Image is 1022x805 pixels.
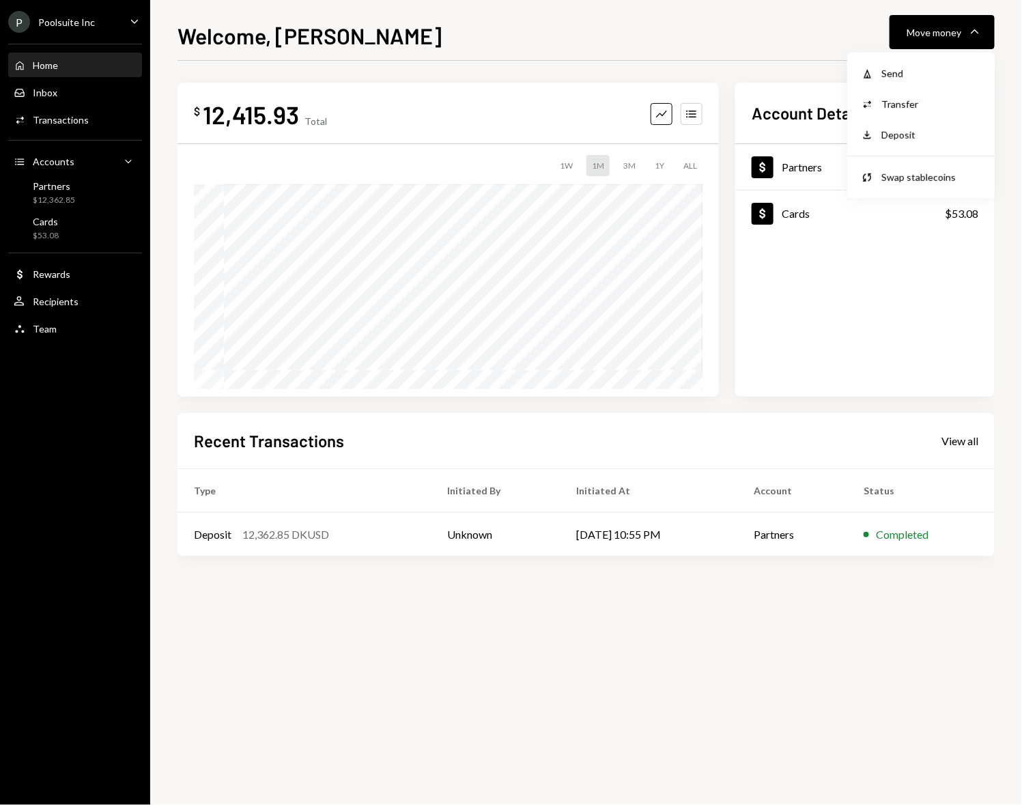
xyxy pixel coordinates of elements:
a: Accounts [8,149,142,173]
div: Total [304,115,327,127]
div: Recipients [33,296,79,307]
a: Recipients [8,289,142,313]
div: Rewards [33,268,70,280]
h2: Recent Transactions [194,429,344,452]
h1: Welcome, [PERSON_NAME] [178,22,442,49]
div: View all [941,434,978,448]
div: Partners [782,160,822,173]
div: $53.08 [945,206,978,222]
a: View all [941,433,978,448]
div: 12,415.93 [203,99,299,130]
div: 1M [586,155,610,176]
div: 3M [618,155,641,176]
div: $ [194,104,200,118]
div: Swap stablecoins [881,170,981,184]
a: Transactions [8,107,142,132]
a: Cards$53.08 [735,190,995,236]
a: Rewards [8,262,142,286]
td: Partners [737,512,847,556]
td: Unknown [431,512,560,556]
div: 12,362.85 DKUSD [242,526,329,543]
div: Send [881,66,981,81]
td: [DATE] 10:55 PM [560,512,737,556]
th: Account [737,468,847,512]
a: Inbox [8,80,142,104]
a: Team [8,316,142,341]
a: Cards$53.08 [8,212,142,244]
div: ALL [678,155,702,176]
div: $12,362.85 [33,195,75,206]
a: Home [8,53,142,77]
div: Completed [876,526,928,543]
div: $53.08 [33,230,59,242]
th: Status [847,468,995,512]
div: 1W [554,155,578,176]
div: Deposit [194,526,231,543]
div: 1Y [649,155,670,176]
th: Initiated By [431,468,560,512]
div: Cards [782,207,810,220]
a: Partners$12,362.85 [8,176,142,209]
div: Inbox [33,87,57,98]
div: Move money [907,25,961,40]
div: P [8,11,30,33]
div: Partners [33,180,75,192]
div: Transactions [33,114,89,126]
div: Poolsuite Inc [38,16,95,28]
th: Initiated At [560,468,737,512]
div: Cards [33,216,59,227]
div: Home [33,59,58,71]
div: Accounts [33,156,74,167]
div: Deposit [881,128,981,142]
a: Partners$12,362.85 [735,144,995,190]
div: Team [33,323,57,335]
h2: Account Details [752,102,867,124]
button: Move money [890,15,995,49]
th: Type [178,468,431,512]
div: Transfer [881,97,981,111]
